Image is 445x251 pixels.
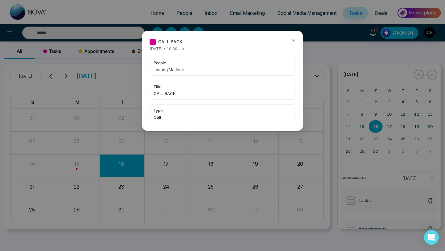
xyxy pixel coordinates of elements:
[154,114,291,120] span: Call
[154,107,291,113] span: type
[154,83,291,90] span: title
[154,60,291,66] span: people
[150,46,184,51] span: [DATE] • 10:30 am
[154,66,291,73] span: Lesang Matlhare
[158,38,182,45] span: CALL BACK
[154,90,291,96] span: CALL BACK
[424,230,439,245] div: Open Intercom Messenger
